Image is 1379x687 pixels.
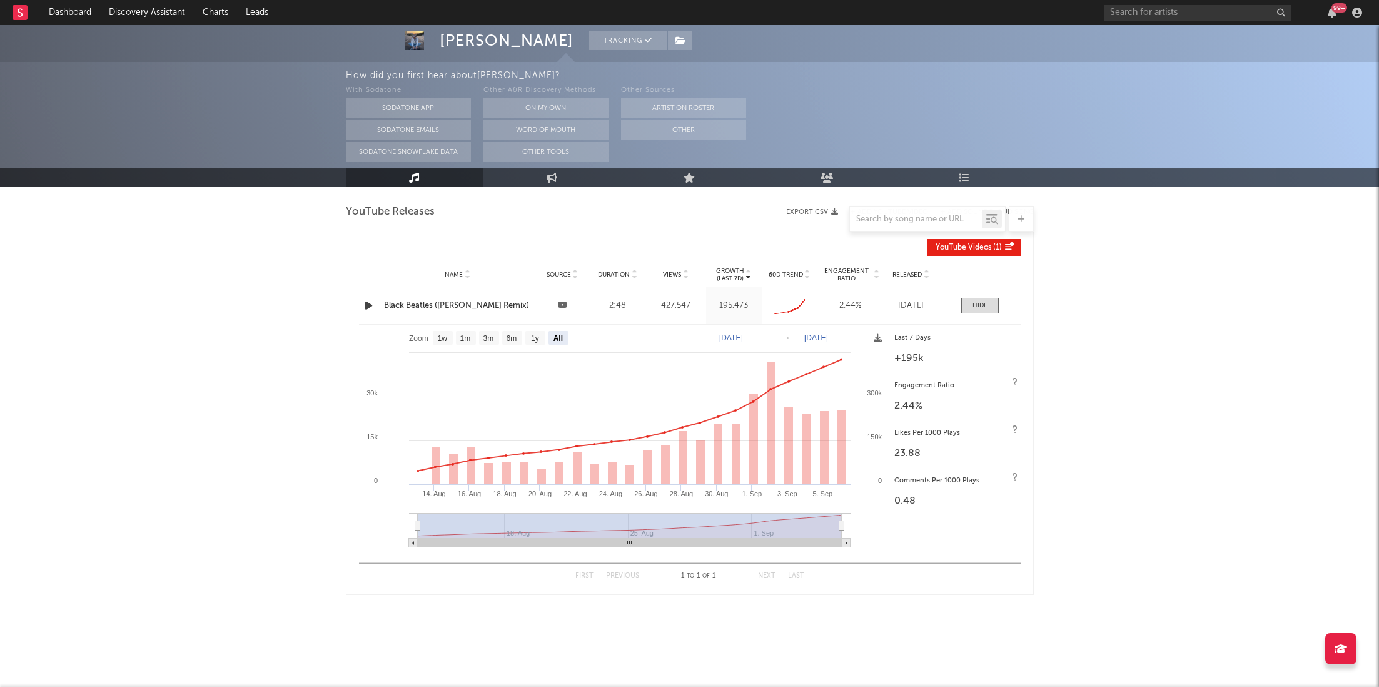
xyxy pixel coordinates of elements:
[788,572,804,579] button: Last
[634,490,657,497] text: 26. Aug
[758,572,775,579] button: Next
[346,142,471,162] button: Sodatone Snowflake Data
[599,490,622,497] text: 24. Aug
[483,334,493,343] text: 3m
[606,572,639,579] button: Previous
[493,490,516,497] text: 18. Aug
[894,446,1014,461] div: 23.88
[506,334,517,343] text: 6m
[346,83,471,98] div: With Sodatone
[719,333,743,342] text: [DATE]
[867,389,882,397] text: 300k
[894,494,1014,509] div: 0.48
[936,244,991,252] span: YouTube Videos
[886,300,936,312] div: [DATE]
[769,271,803,278] span: 60D Trend
[621,120,746,140] button: Other
[366,389,378,397] text: 30k
[804,333,828,342] text: [DATE]
[821,267,872,282] span: Engagement Ratio
[598,271,630,278] span: Duration
[409,334,428,343] text: Zoom
[384,300,532,312] a: Black Beatles ([PERSON_NAME] Remix)
[669,490,692,497] text: 28. Aug
[440,31,573,50] div: [PERSON_NAME]
[422,490,445,497] text: 14. Aug
[528,490,551,497] text: 20. Aug
[589,31,667,50] button: Tracking
[783,333,791,342] text: →
[649,300,703,312] div: 427,547
[373,477,377,484] text: 0
[894,331,1014,346] div: Last 7 Days
[346,98,471,118] button: Sodatone App
[894,426,1014,441] div: Likes Per 1000 Plays
[445,271,463,278] span: Name
[575,572,594,579] button: First
[594,300,643,312] div: 2:48
[709,300,759,312] div: 195,473
[437,334,447,343] text: 1w
[894,351,1014,366] div: +195k
[821,300,880,312] div: 2.44 %
[553,334,562,343] text: All
[894,399,1014,414] div: 2.44 %
[702,573,710,579] span: of
[877,477,881,484] text: 0
[705,490,728,497] text: 30. Aug
[1328,8,1336,18] button: 99+
[850,215,982,225] input: Search by song name or URL
[777,490,797,497] text: 3. Sep
[867,433,882,440] text: 150k
[460,334,470,343] text: 1m
[663,271,681,278] span: Views
[621,98,746,118] button: Artist on Roster
[457,490,480,497] text: 16. Aug
[346,205,435,220] span: YouTube Releases
[664,569,733,584] div: 1 1 1
[1331,3,1347,13] div: 99 +
[812,490,832,497] text: 5. Sep
[483,83,609,98] div: Other A&R Discovery Methods
[892,271,922,278] span: Released
[716,267,744,275] p: Growth
[547,271,571,278] span: Source
[621,83,746,98] div: Other Sources
[483,142,609,162] button: Other Tools
[1104,5,1291,21] input: Search for artists
[894,474,1014,489] div: Comments Per 1000 Plays
[346,120,471,140] button: Sodatone Emails
[563,490,587,497] text: 22. Aug
[742,490,762,497] text: 1. Sep
[687,573,694,579] span: to
[936,244,1002,252] span: ( 1 )
[483,120,609,140] button: Word Of Mouth
[716,275,744,282] p: (Last 7d)
[483,98,609,118] button: On My Own
[366,433,378,440] text: 15k
[531,334,539,343] text: 1y
[927,239,1021,256] button: YouTube Videos(1)
[894,379,1014,394] div: Engagement Ratio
